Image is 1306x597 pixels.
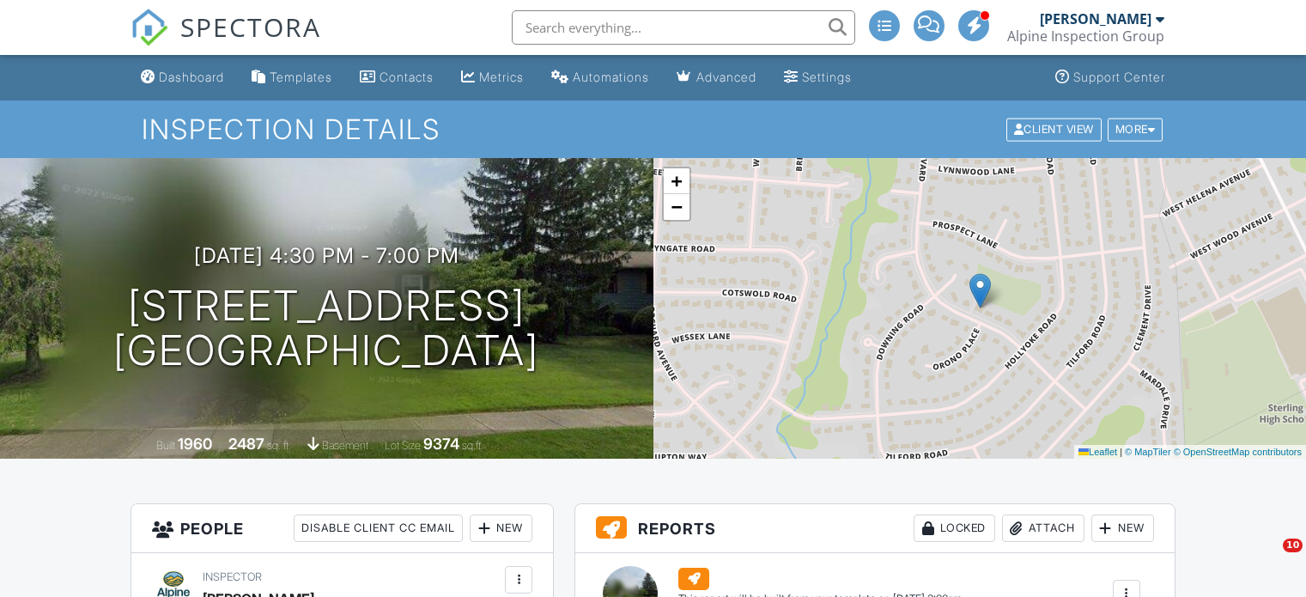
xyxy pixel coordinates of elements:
span: + [671,170,682,192]
a: Client View [1005,122,1106,135]
div: Templates [270,70,332,84]
a: Zoom in [664,168,689,194]
div: Metrics [479,70,524,84]
div: More [1108,118,1163,141]
span: − [671,196,682,217]
a: Contacts [353,62,440,94]
div: Automations [573,70,649,84]
span: Built [156,439,175,452]
a: Dashboard [134,62,231,94]
span: sq. ft. [267,439,291,452]
div: Alpine Inspection Group [1007,27,1164,45]
a: Settings [777,62,859,94]
div: Support Center [1073,70,1165,84]
a: © MapTiler [1125,447,1171,457]
span: | [1120,447,1122,457]
div: New [1091,515,1154,542]
iframe: Intercom live chat [1248,539,1289,580]
div: [PERSON_NAME] [1040,10,1151,27]
img: The Best Home Inspection Software - Spectora [131,9,168,46]
div: Contacts [380,70,434,84]
span: basement [322,439,368,452]
h3: People [131,504,553,553]
div: Attach [1002,515,1084,542]
h3: Reports [575,504,1175,553]
h3: [DATE] 4:30 pm - 7:00 pm [194,244,459,267]
div: New [470,515,532,542]
a: Zoom out [664,194,689,220]
a: © OpenStreetMap contributors [1174,447,1302,457]
span: sq.ft. [462,439,483,452]
span: 10 [1283,539,1303,552]
a: Automations (Advanced) [544,62,656,94]
a: Metrics [454,62,531,94]
div: Dashboard [159,70,224,84]
a: Support Center [1048,62,1172,94]
a: Templates [245,62,339,94]
span: SPECTORA [180,9,321,45]
div: 9374 [423,435,459,453]
div: 2487 [228,435,264,453]
img: Marker [969,273,991,308]
h1: Inspection Details [142,114,1164,144]
div: Advanced [696,70,756,84]
a: SPECTORA [131,23,321,59]
a: Advanced [670,62,763,94]
div: 1960 [178,435,212,453]
div: Locked [914,515,995,542]
input: Search everything... [512,10,855,45]
div: Client View [1006,118,1102,141]
span: Lot Size [385,439,421,452]
div: Disable Client CC Email [294,515,463,542]
a: Leaflet [1078,447,1117,457]
div: Settings [802,70,852,84]
h1: [STREET_ADDRESS] [GEOGRAPHIC_DATA] [113,283,539,375]
span: Inspector [203,570,262,583]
